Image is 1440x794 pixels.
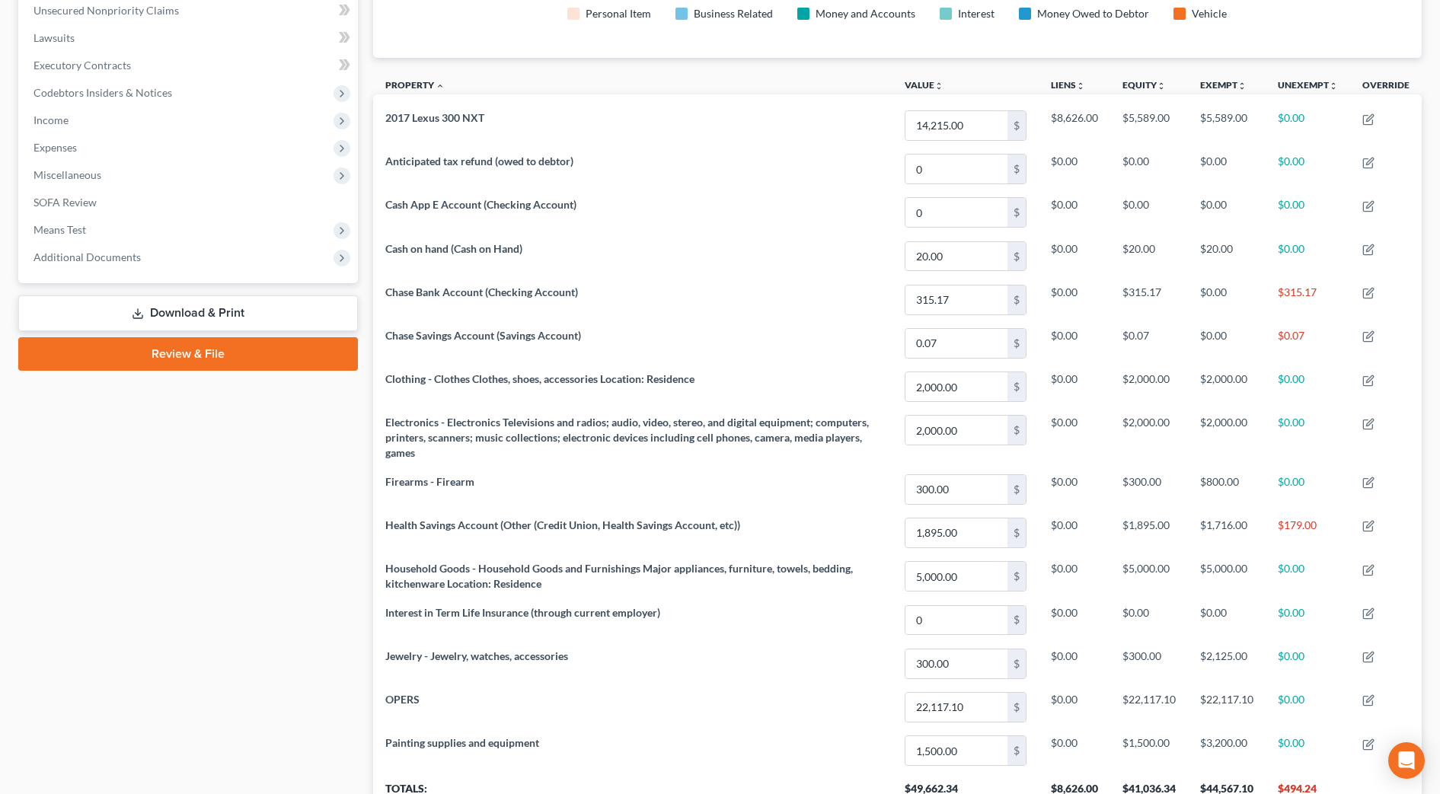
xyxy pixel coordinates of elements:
td: $8,626.00 [1039,104,1110,147]
td: $0.00 [1266,148,1350,191]
td: $0.00 [1266,729,1350,772]
td: $0.00 [1039,554,1110,598]
td: $179.00 [1266,511,1350,554]
td: $0.00 [1266,598,1350,642]
div: $ [1007,416,1026,445]
td: $0.00 [1266,467,1350,511]
input: 0.00 [905,111,1007,140]
th: Override [1350,70,1422,104]
td: $300.00 [1110,642,1188,685]
span: Painting supplies and equipment [385,736,539,749]
div: Interest [958,6,995,21]
td: $0.00 [1110,191,1188,234]
input: 0.00 [905,518,1007,547]
td: $0.00 [1039,598,1110,642]
input: 0.00 [905,155,1007,183]
td: $315.17 [1110,278,1188,321]
div: Money and Accounts [816,6,915,21]
input: 0.00 [905,198,1007,227]
input: 0.00 [905,285,1007,314]
a: Equityunfold_more [1122,79,1166,91]
a: Lawsuits [21,24,358,52]
td: $20.00 [1188,234,1266,278]
td: $2,000.00 [1110,409,1188,467]
span: Jewelry - Jewelry, watches, accessories [385,649,568,662]
span: Cash App E Account (Checking Account) [385,198,576,211]
i: unfold_more [1329,81,1338,91]
td: $5,589.00 [1110,104,1188,147]
span: Anticipated tax refund (owed to debtor) [385,155,573,167]
td: $315.17 [1266,278,1350,321]
div: $ [1007,372,1026,401]
td: $2,000.00 [1110,365,1188,408]
div: $ [1007,649,1026,678]
td: $0.00 [1039,365,1110,408]
span: 2017 Lexus 300 NXT [385,111,484,124]
span: Additional Documents [34,250,141,263]
div: $ [1007,606,1026,635]
div: $ [1007,329,1026,358]
td: $0.00 [1266,409,1350,467]
div: $ [1007,518,1026,547]
span: Chase Bank Account (Checking Account) [385,285,578,298]
div: Money Owed to Debtor [1037,6,1149,21]
div: $ [1007,242,1026,271]
td: $0.00 [1039,511,1110,554]
td: $0.07 [1110,321,1188,365]
td: $0.00 [1039,642,1110,685]
td: $0.00 [1266,104,1350,147]
a: Property expand_less [385,79,445,91]
td: $5,000.00 [1110,554,1188,598]
td: $0.00 [1039,729,1110,772]
input: 0.00 [905,329,1007,358]
input: 0.00 [905,372,1007,401]
div: Business Related [694,6,773,21]
i: expand_less [436,81,445,91]
span: Household Goods - Household Goods and Furnishings Major appliances, furniture, towels, bedding, k... [385,562,853,590]
div: $ [1007,285,1026,314]
span: Unsecured Nonpriority Claims [34,4,179,17]
td: $1,895.00 [1110,511,1188,554]
td: $0.00 [1188,191,1266,234]
i: unfold_more [1157,81,1166,91]
td: $22,117.10 [1110,685,1188,729]
div: $ [1007,693,1026,722]
td: $0.00 [1039,191,1110,234]
input: 0.00 [905,416,1007,445]
span: Interest in Term Life Insurance (through current employer) [385,606,660,619]
td: $1,500.00 [1110,729,1188,772]
span: Miscellaneous [34,168,101,181]
td: $2,125.00 [1188,642,1266,685]
input: 0.00 [905,242,1007,271]
span: OPERS [385,693,420,706]
div: $ [1007,155,1026,183]
td: $5,000.00 [1188,554,1266,598]
div: $ [1007,736,1026,765]
td: $0.00 [1188,321,1266,365]
td: $5,589.00 [1188,104,1266,147]
span: Firearms - Firearm [385,475,474,488]
td: $3,200.00 [1188,729,1266,772]
input: 0.00 [905,649,1007,678]
td: $0.00 [1039,321,1110,365]
span: Lawsuits [34,31,75,44]
span: Executory Contracts [34,59,131,72]
i: unfold_more [934,81,944,91]
td: $0.00 [1039,409,1110,467]
div: $ [1007,475,1026,504]
i: unfold_more [1076,81,1085,91]
td: $0.00 [1110,598,1188,642]
td: $0.00 [1188,598,1266,642]
td: $0.00 [1039,148,1110,191]
span: Codebtors Insiders & Notices [34,86,172,99]
td: $2,000.00 [1188,365,1266,408]
span: Clothing - Clothes Clothes, shoes, accessories Location: Residence [385,372,694,385]
td: $0.00 [1266,365,1350,408]
td: $0.00 [1266,685,1350,729]
td: $22,117.10 [1188,685,1266,729]
a: Liensunfold_more [1051,79,1085,91]
span: Income [34,113,69,126]
td: $0.00 [1266,554,1350,598]
div: $ [1007,111,1026,140]
i: unfold_more [1237,81,1247,91]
